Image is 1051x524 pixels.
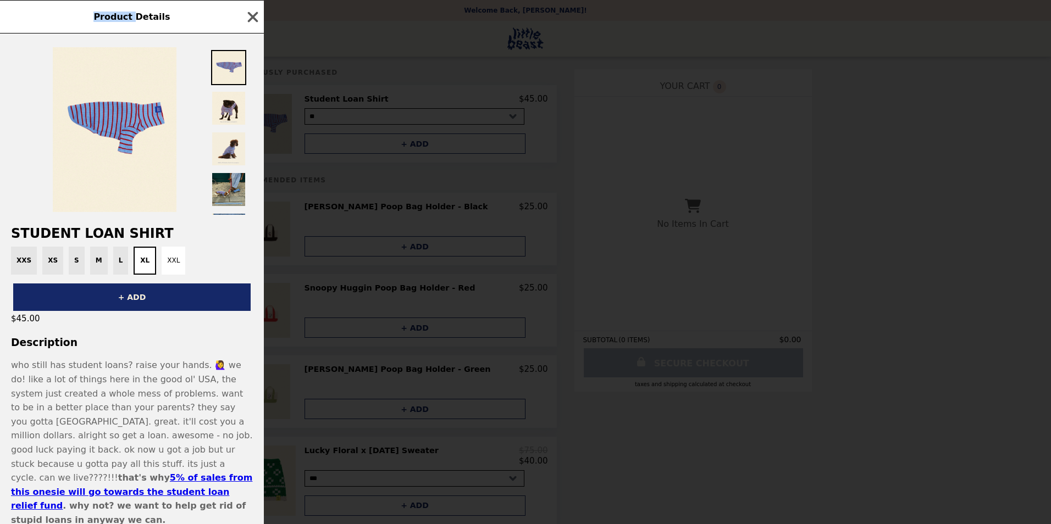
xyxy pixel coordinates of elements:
[211,131,246,166] img: Thumbnail 3
[211,172,246,207] img: Thumbnail 4
[11,472,252,511] a: 5% of sales from this onesie will go towards the student loan relief fund
[13,283,251,311] button: + ADD
[53,47,176,212] img: XL
[211,50,246,85] img: Thumbnail 1
[211,91,246,126] img: Thumbnail 2
[211,213,246,248] img: Thumbnail 5
[134,247,156,275] button: XL
[162,247,185,275] button: XXL
[93,12,170,22] span: Product Details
